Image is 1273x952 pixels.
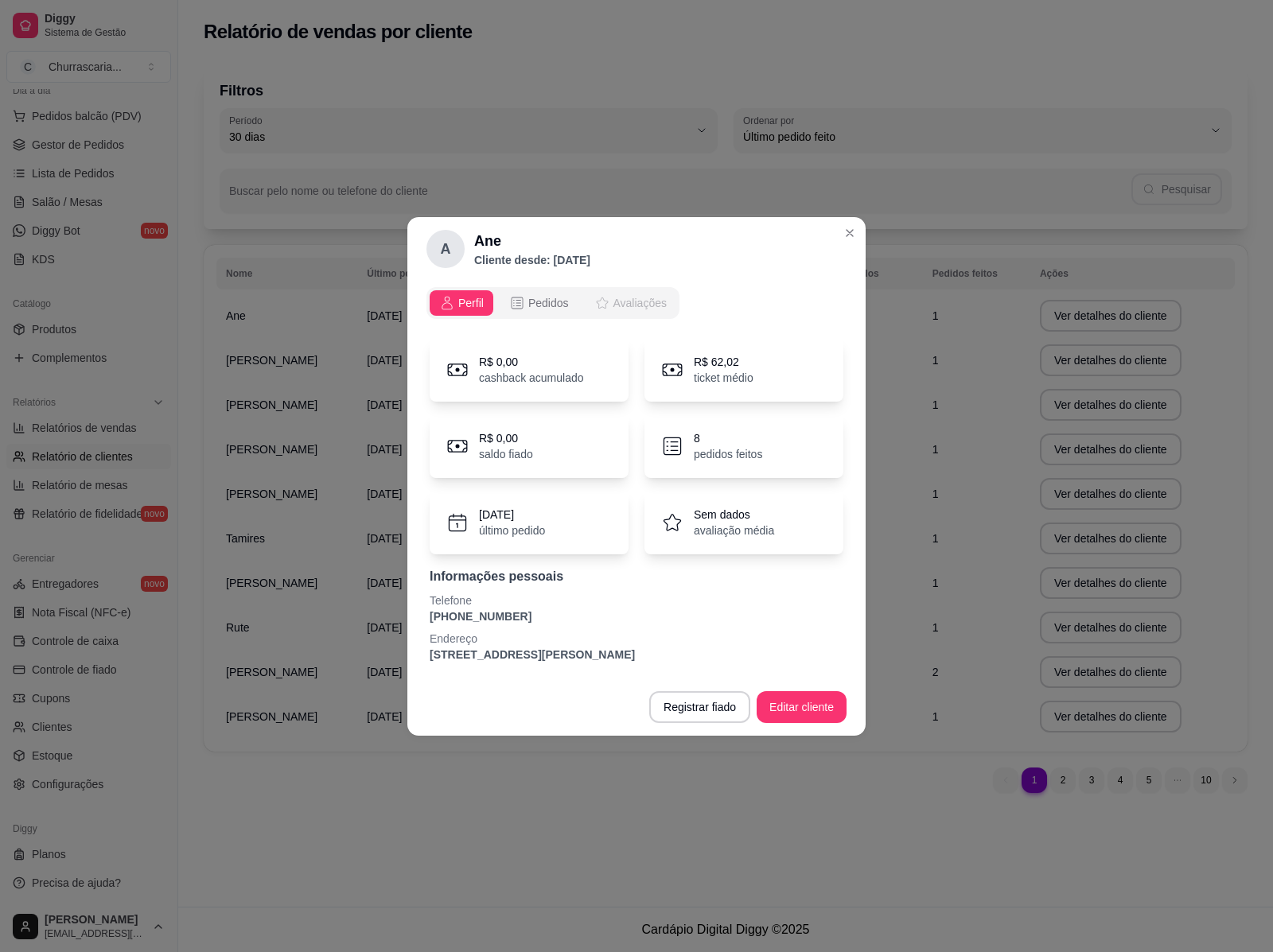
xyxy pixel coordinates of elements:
p: pedidos feitos [694,446,762,462]
button: Editar cliente [757,691,847,723]
div: opções [426,287,679,319]
h2: Ane [474,230,590,252]
span: Perfil [458,295,484,311]
p: último pedido [479,523,545,538]
p: Cliente desde: [DATE] [474,252,590,268]
p: 8 [694,430,762,446]
p: [PHONE_NUMBER] [430,608,843,624]
button: Registrar fiado [649,691,750,723]
p: [DATE] [479,507,545,523]
span: Avaliações [613,295,667,311]
p: R$ 0,00 [479,430,533,446]
p: [STREET_ADDRESS][PERSON_NAME] [430,647,843,663]
div: opções [426,287,847,319]
p: saldo fiado [479,446,533,462]
span: Pedidos [528,295,569,311]
p: Telefone [430,593,843,608]
p: R$ 62,02 [694,354,753,370]
p: ticket médio [694,370,753,386]
p: R$ 0,00 [479,354,584,370]
div: A [426,230,465,268]
p: Informações pessoais [430,567,843,586]
p: Sem dados [694,507,774,523]
p: avaliação média [694,523,774,538]
p: cashback acumulado [479,370,584,386]
button: Close [837,220,862,246]
p: Endereço [430,631,843,647]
